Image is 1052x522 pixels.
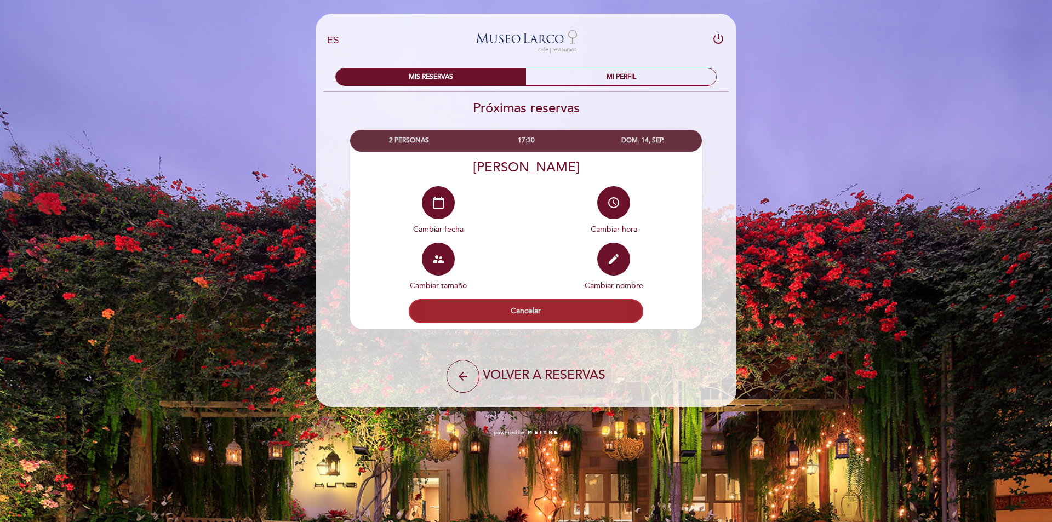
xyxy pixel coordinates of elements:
[409,299,643,323] button: Cancelar
[350,159,702,175] div: [PERSON_NAME]
[336,68,526,85] div: MIS RESERVAS
[315,100,737,116] h2: Próximas reservas
[458,26,594,56] a: Museo [GEOGRAPHIC_DATA] - Restaurant
[432,196,445,209] i: calendar_today
[456,370,470,383] i: arrow_back
[712,32,725,45] i: power_settings_new
[591,225,637,234] span: Cambiar hora
[494,429,558,437] a: powered by
[585,281,643,290] span: Cambiar nombre
[410,281,467,290] span: Cambiar tamaño
[413,225,464,234] span: Cambiar fecha
[526,68,716,85] div: MI PERFIL
[494,429,524,437] span: powered by
[467,130,584,151] div: 17:30
[712,32,725,49] button: power_settings_new
[527,430,558,435] img: MEITRE
[432,253,445,266] i: supervisor_account
[447,360,479,393] button: arrow_back
[607,253,620,266] i: edit
[483,368,605,383] span: VOLVER A RESERVAS
[607,196,620,209] i: access_time
[422,243,455,276] button: supervisor_account
[597,243,630,276] button: edit
[422,186,455,219] button: calendar_today
[597,186,630,219] button: access_time
[585,130,701,151] div: DOM. 14, SEP.
[351,130,467,151] div: 2 PERSONAS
